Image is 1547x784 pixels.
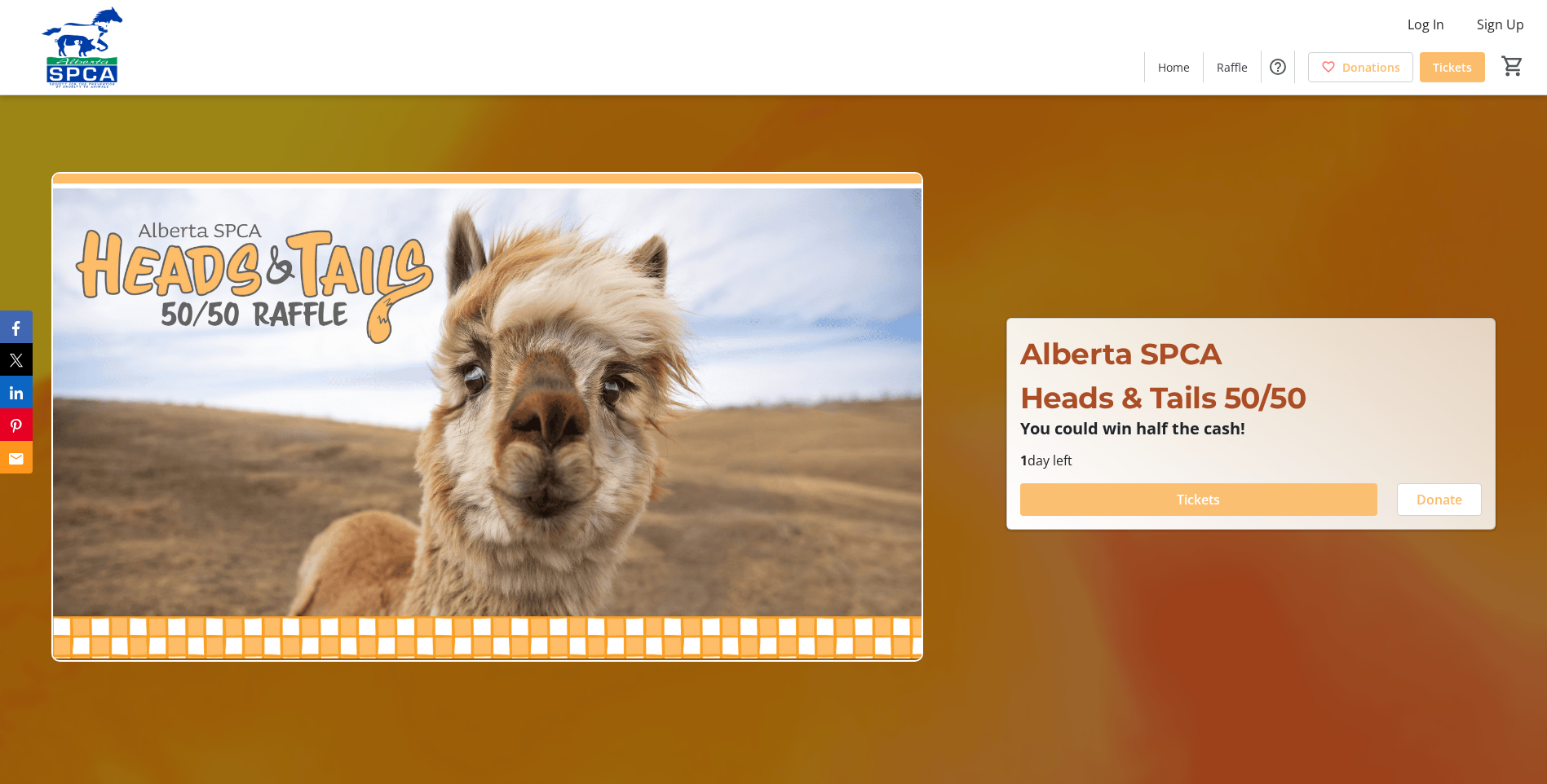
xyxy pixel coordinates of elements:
[1395,11,1457,37] button: Log In
[1204,52,1261,82] a: Raffle
[10,7,155,88] img: Alberta SPCA's Logo
[1158,59,1190,76] span: Home
[1020,451,1482,470] p: day left
[1262,51,1294,83] button: Help
[1420,52,1485,82] a: Tickets
[1397,483,1482,516] button: Donate
[1177,490,1220,509] span: Tickets
[1498,51,1527,81] button: Cart
[1217,59,1248,76] span: Raffle
[1020,380,1306,416] span: Heads & Tails 50/50
[1408,15,1444,34] span: Log In
[1020,451,1028,469] span: 1
[1020,336,1222,372] span: Alberta SPCA
[1342,59,1400,76] span: Donations
[1417,490,1462,509] span: Donate
[1020,483,1377,516] button: Tickets
[1020,420,1482,438] p: You could win half the cash!
[1433,59,1472,76] span: Tickets
[1145,52,1203,82] a: Home
[1477,15,1524,34] span: Sign Up
[1308,52,1413,82] a: Donations
[1464,11,1537,37] button: Sign Up
[51,172,923,662] img: Campaign CTA Media Photo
